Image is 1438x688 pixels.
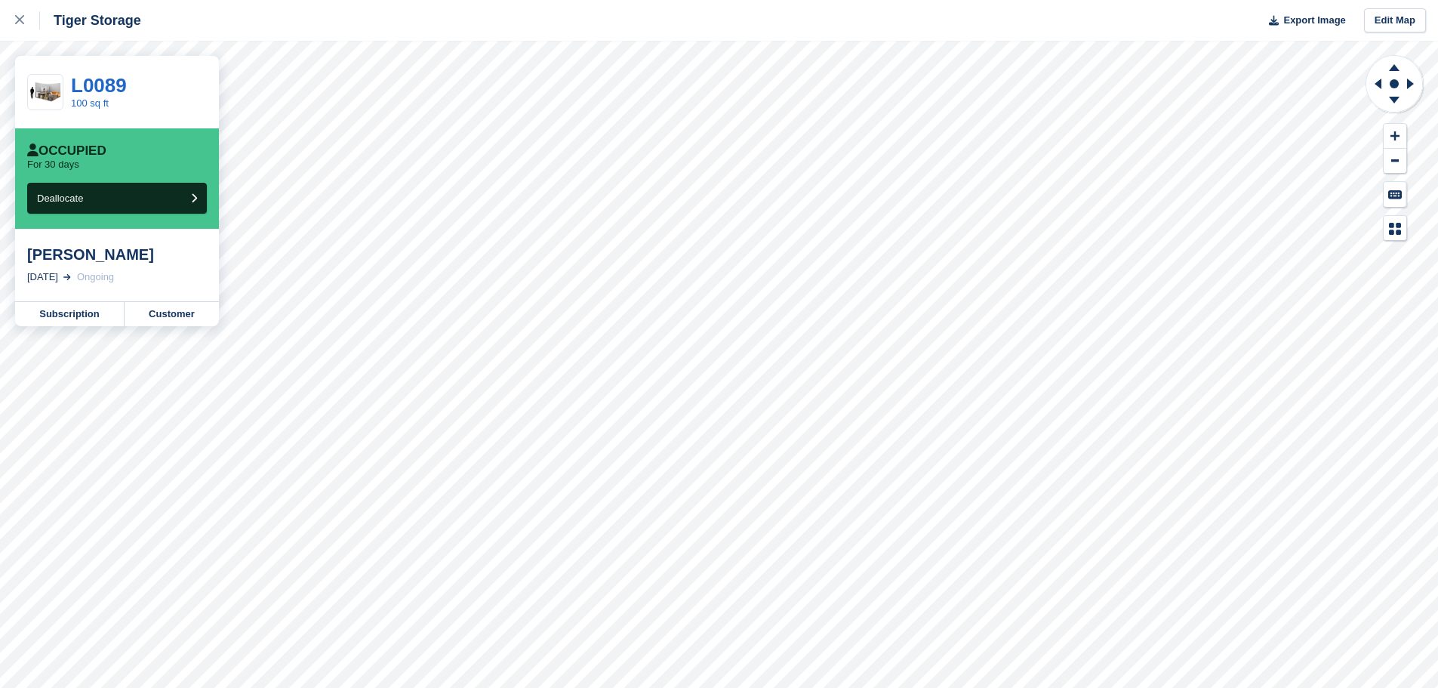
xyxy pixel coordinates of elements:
[71,97,109,109] a: 100 sq ft
[1384,216,1406,241] button: Map Legend
[27,183,207,214] button: Deallocate
[15,302,125,326] a: Subscription
[27,245,207,264] div: [PERSON_NAME]
[125,302,219,326] a: Customer
[1283,13,1345,28] span: Export Image
[63,274,71,280] img: arrow-right-light-icn-cde0832a797a2874e46488d9cf13f60e5c3a73dbe684e267c42b8395dfbc2abf.svg
[1384,182,1406,207] button: Keyboard Shortcuts
[71,74,127,97] a: L0089
[27,159,79,171] p: For 30 days
[1384,124,1406,149] button: Zoom In
[27,270,58,285] div: [DATE]
[1260,8,1346,33] button: Export Image
[40,11,141,29] div: Tiger Storage
[37,193,83,204] span: Deallocate
[27,143,106,159] div: Occupied
[1364,8,1426,33] a: Edit Map
[1384,149,1406,174] button: Zoom Out
[77,270,114,285] div: Ongoing
[28,79,63,106] img: 100-sqft-unit.jpg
